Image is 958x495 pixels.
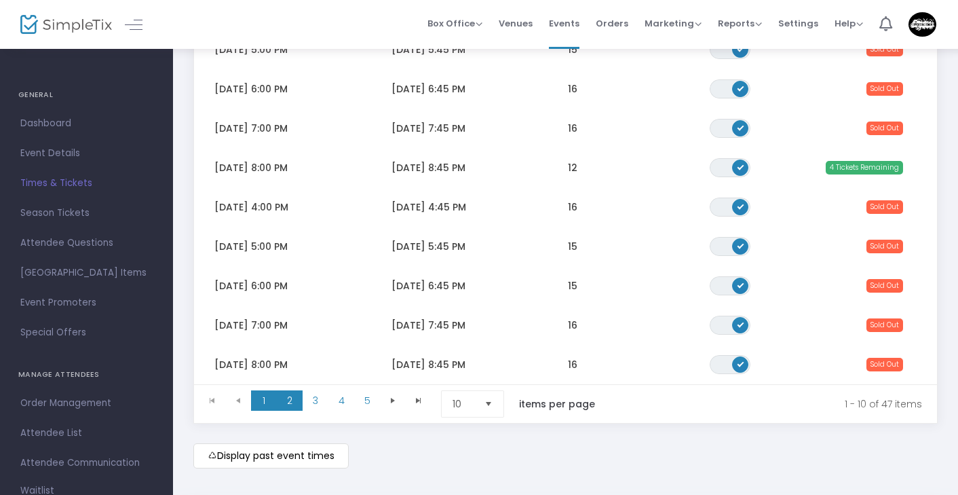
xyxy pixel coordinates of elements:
[737,360,744,367] span: ON
[20,395,153,412] span: Order Management
[778,6,818,41] span: Settings
[866,43,903,56] span: Sold Out
[391,358,465,371] span: [DATE] 8:45 PM
[866,200,903,214] span: Sold Out
[413,395,424,406] span: Go to the last page
[328,390,354,411] span: Page 4
[519,397,595,411] label: items per page
[427,17,482,30] span: Box Office
[549,6,579,41] span: Events
[568,43,577,56] span: 15
[20,454,153,472] span: Attendee Communication
[391,200,466,214] span: [DATE] 4:45 PM
[391,161,465,175] span: [DATE] 8:45 PM
[835,17,863,30] span: Help
[737,281,744,288] span: ON
[387,395,398,406] span: Go to the next page
[20,294,153,312] span: Event Promoters
[568,161,577,175] span: 12
[251,390,277,411] span: Page 1
[866,279,903,293] span: Sold Out
[737,320,744,327] span: ON
[479,391,498,417] button: Select
[568,82,577,96] span: 16
[18,81,155,109] h4: GENERAL
[20,175,153,192] span: Times & Tickets
[20,324,153,342] span: Special Offers
[737,163,744,170] span: ON
[737,124,744,130] span: ON
[214,161,288,175] span: [DATE] 8:00 PM
[826,161,903,175] span: 4 Tickets Remaining
[20,424,153,442] span: Attendee List
[391,122,465,135] span: [DATE] 7:45 PM
[568,200,577,214] span: 16
[596,6,628,41] span: Orders
[354,390,380,411] span: Page 5
[737,84,744,91] span: ON
[568,279,577,293] span: 15
[645,17,702,30] span: Marketing
[406,390,432,411] span: Go to the last page
[214,318,288,332] span: [DATE] 7:00 PM
[303,390,328,411] span: Page 3
[391,240,465,253] span: [DATE] 5:45 PM
[380,390,406,411] span: Go to the next page
[624,390,922,418] kendo-pager-info: 1 - 10 of 47 items
[214,240,288,253] span: [DATE] 5:00 PM
[18,361,155,388] h4: MANAGE ATTENDEES
[193,443,349,469] m-button: Display past event times
[20,204,153,222] span: Season Tickets
[737,242,744,249] span: ON
[214,122,288,135] span: [DATE] 7:00 PM
[20,264,153,282] span: [GEOGRAPHIC_DATA] Items
[499,6,533,41] span: Venues
[568,240,577,253] span: 15
[737,202,744,209] span: ON
[20,145,153,162] span: Event Details
[214,82,288,96] span: [DATE] 6:00 PM
[866,240,903,253] span: Sold Out
[391,82,465,96] span: [DATE] 6:45 PM
[866,358,903,371] span: Sold Out
[214,43,288,56] span: [DATE] 5:00 PM
[20,115,153,132] span: Dashboard
[20,234,153,252] span: Attendee Questions
[391,279,465,293] span: [DATE] 6:45 PM
[718,17,762,30] span: Reports
[277,390,303,411] span: Page 2
[568,318,577,332] span: 16
[866,122,903,135] span: Sold Out
[866,318,903,332] span: Sold Out
[214,200,288,214] span: [DATE] 4:00 PM
[866,82,903,96] span: Sold Out
[214,279,288,293] span: [DATE] 6:00 PM
[568,358,577,371] span: 16
[214,358,288,371] span: [DATE] 8:00 PM
[453,397,474,411] span: 10
[391,43,465,56] span: [DATE] 5:45 PM
[391,318,465,332] span: [DATE] 7:45 PM
[568,122,577,135] span: 16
